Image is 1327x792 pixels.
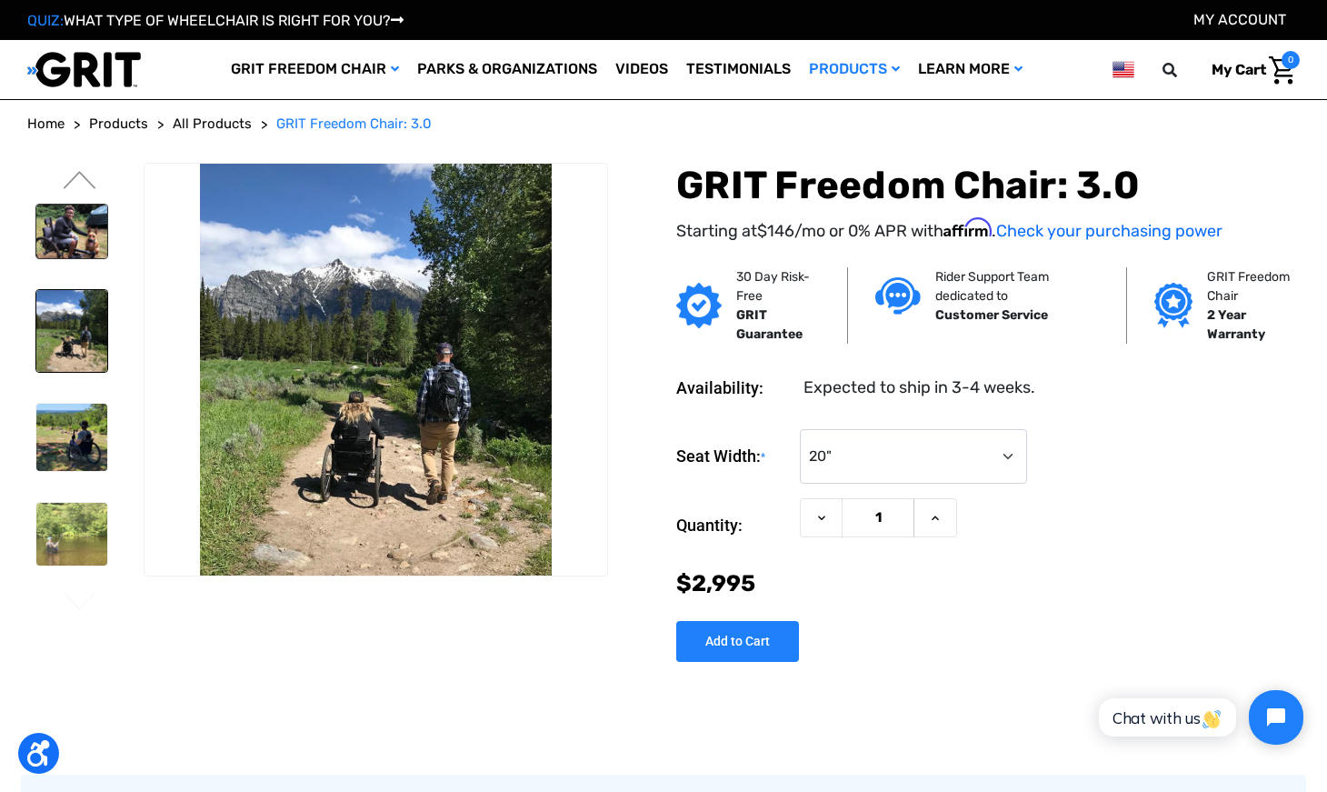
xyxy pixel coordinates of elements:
p: 30 Day Risk-Free [736,267,820,306]
h1: GRIT Freedom Chair: 3.0 [676,163,1300,208]
label: Seat Width: [676,429,791,485]
a: Check your purchasing power - Learn more about Affirm Financing (opens in modal) [996,221,1222,241]
img: Customer service [875,277,921,315]
dd: Expected to ship in 3-4 weeks. [803,376,1035,400]
p: GRIT Freedom Chair [1207,267,1306,306]
img: GRIT Freedom Chair: 3.0 [36,290,107,372]
img: us.png [1112,58,1134,81]
input: Search [1171,51,1198,89]
input: Add to Cart [676,621,799,662]
span: 0 [1282,51,1300,69]
img: Cart [1269,56,1295,85]
a: Learn More [909,40,1032,99]
span: My Cart [1212,61,1266,78]
p: Starting at /mo or 0% APR with . [676,217,1300,244]
a: QUIZ:WHAT TYPE OF WHEELCHAIR IS RIGHT FOR YOU? [27,12,404,29]
dt: Availability: [676,376,791,400]
a: Products [89,114,148,135]
button: Go to slide 2 of 3 [61,171,99,193]
a: GRIT Freedom Chair [222,40,408,99]
img: GRIT Freedom Chair: 3.0 [145,164,607,576]
span: $2,995 [676,570,755,597]
a: Parks & Organizations [408,40,606,99]
nav: Breadcrumb [27,114,1300,135]
img: GRIT Freedom Chair: 3.0 [36,404,107,471]
a: Cart with 0 items [1198,51,1300,89]
a: Testimonials [677,40,800,99]
a: Videos [606,40,677,99]
p: Rider Support Team dedicated to [935,267,1099,306]
strong: Customer Service [935,307,1048,323]
span: All Products [173,115,252,132]
span: Home [27,115,65,132]
img: GRIT Freedom Chair: 3.0 [36,503,107,566]
a: All Products [173,114,252,135]
a: Home [27,114,65,135]
strong: 2 Year Warranty [1207,307,1265,342]
label: Quantity: [676,498,791,553]
img: Grit freedom [1154,283,1192,328]
a: GRIT Freedom Chair: 3.0 [276,114,432,135]
button: Go to slide 1 of 3 [61,592,99,614]
img: GRIT Freedom Chair: 3.0 [36,205,107,257]
span: Affirm [943,217,992,237]
img: GRIT Guarantee [676,283,722,328]
strong: GRIT Guarantee [736,307,803,342]
iframe: Tidio Chat [1079,675,1319,760]
a: Products [800,40,909,99]
span: Products [89,115,148,132]
a: Account [1193,11,1286,28]
span: QUIZ: [27,12,64,29]
span: $146 [757,221,794,241]
img: GRIT All-Terrain Wheelchair and Mobility Equipment [27,51,141,88]
span: GRIT Freedom Chair: 3.0 [276,115,432,132]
